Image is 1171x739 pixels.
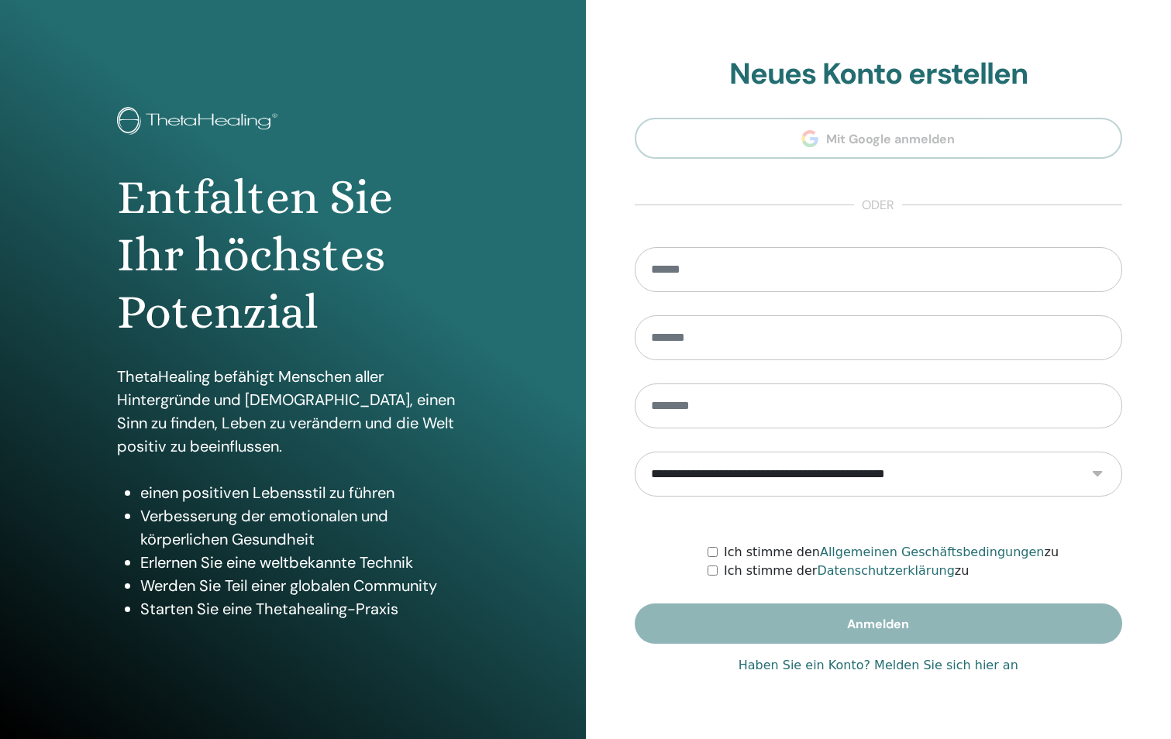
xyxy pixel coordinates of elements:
a: Haben Sie ein Konto? Melden Sie sich hier an [739,656,1018,675]
li: Verbesserung der emotionalen und körperlichen Gesundheit [140,504,469,551]
li: einen positiven Lebensstil zu führen [140,481,469,504]
li: Werden Sie Teil einer globalen Community [140,574,469,597]
li: Starten Sie eine Thetahealing-Praxis [140,597,469,620]
h1: Entfalten Sie Ihr höchstes Potenzial [117,169,469,342]
a: Datenschutzerklärung [817,563,954,578]
span: oder [854,196,902,215]
font: Ich stimme den zu [724,545,1059,559]
h2: Neues Konto erstellen [635,57,1123,92]
li: Erlernen Sie eine weltbekannte Technik [140,551,469,574]
a: Allgemeinen Geschäftsbedingungen [820,545,1045,559]
p: ThetaHealing befähigt Menschen aller Hintergründe und [DEMOGRAPHIC_DATA], einen Sinn zu finden, L... [117,365,469,458]
font: Ich stimme der zu [724,563,969,578]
